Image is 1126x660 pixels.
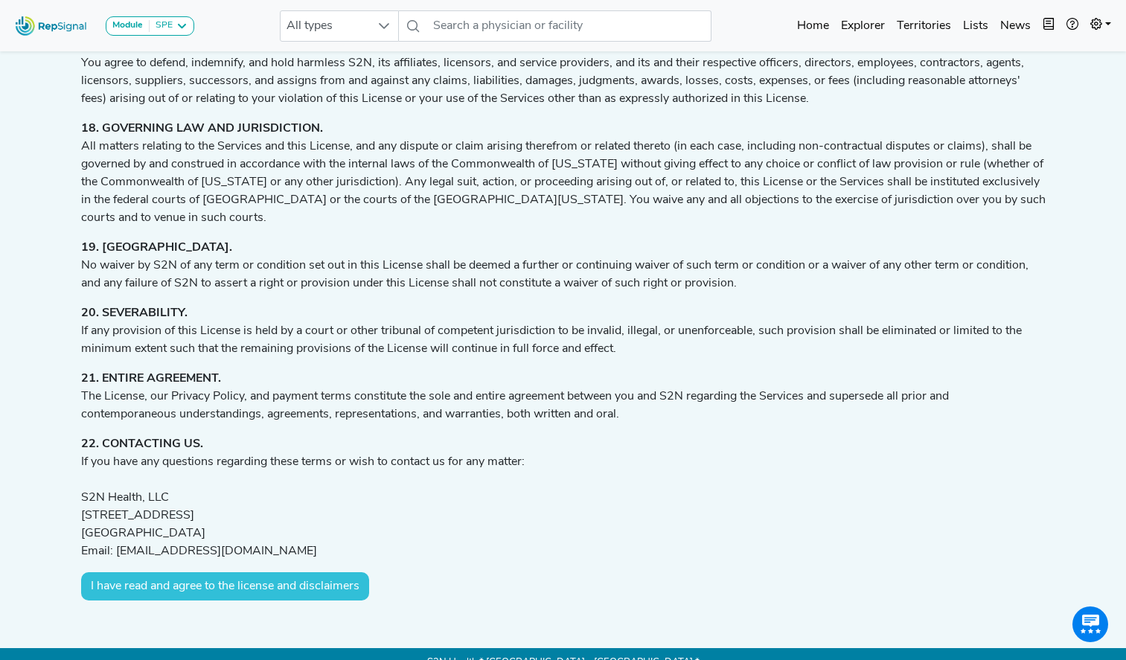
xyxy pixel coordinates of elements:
button: ModuleSPE [106,16,194,36]
a: Home [791,11,835,41]
p: If any provision of this License is held by a court or other tribunal of competent jurisdiction t... [81,304,1046,358]
div: SPE [150,20,173,32]
p: You agree to defend, indemnify, and hold harmless S2N, its affiliates, licensors, and service pro... [81,36,1046,108]
a: News [994,11,1037,41]
strong: 18. GOVERNING LAW AND JURISDICTION. [81,123,323,135]
a: Explorer [835,11,891,41]
a: Territories [891,11,957,41]
p: All matters relating to the Services and this License, and any dispute or claim arising therefrom... [81,120,1046,227]
input: Search a physician or facility [427,10,711,42]
button: I have read and agree to the license and disclaimers [81,572,369,600]
button: Intel Book [1037,11,1061,41]
strong: 19. [GEOGRAPHIC_DATA]. [81,242,232,254]
strong: 20. SEVERABILITY. [81,307,188,319]
p: No waiver by S2N of any term or condition set out in this License shall be deemed a further or co... [81,239,1046,292]
p: The License, our Privacy Policy, and payment terms constitute the sole and entire agreement betwe... [81,370,1046,423]
p: If you have any questions regarding these terms or wish to contact us for any matter: S2N Health,... [81,435,1046,560]
strong: 21. ENTIRE AGREEMENT. [81,373,221,385]
strong: 22. CONTACTING US. [81,438,203,450]
a: Lists [957,11,994,41]
span: All types [281,11,370,41]
strong: Module [112,21,143,30]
